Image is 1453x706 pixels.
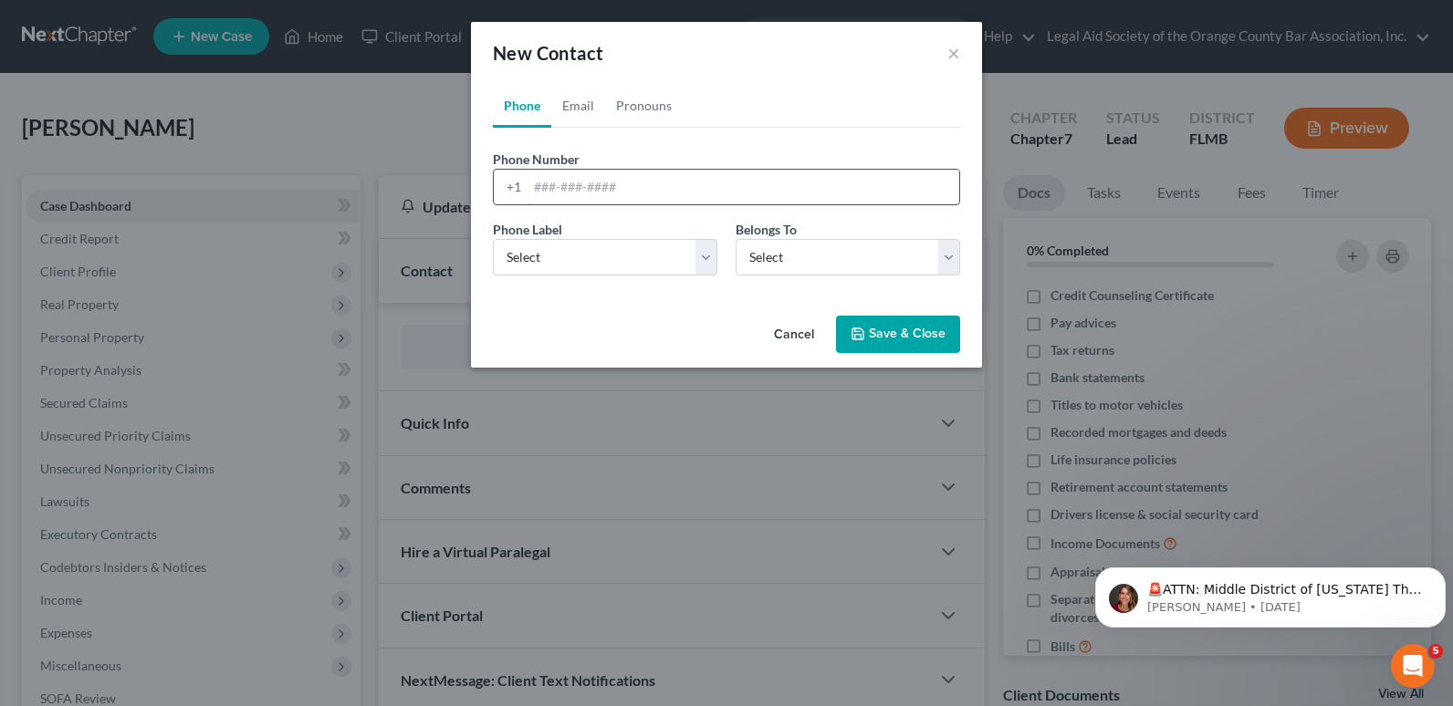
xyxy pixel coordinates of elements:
a: Pronouns [605,84,683,128]
button: Cancel [759,317,829,354]
span: Phone Number [493,151,580,167]
input: ###-###-#### [528,170,959,204]
iframe: Intercom notifications message [1088,529,1453,657]
span: New Contact [493,42,603,64]
div: +1 [494,170,528,204]
a: Phone [493,84,551,128]
button: × [947,42,960,64]
a: Email [551,84,605,128]
iframe: Intercom live chat [1391,644,1435,688]
button: Save & Close [836,316,960,354]
span: 5 [1428,644,1443,659]
span: Belongs To [736,222,797,237]
span: Phone Label [493,222,562,237]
